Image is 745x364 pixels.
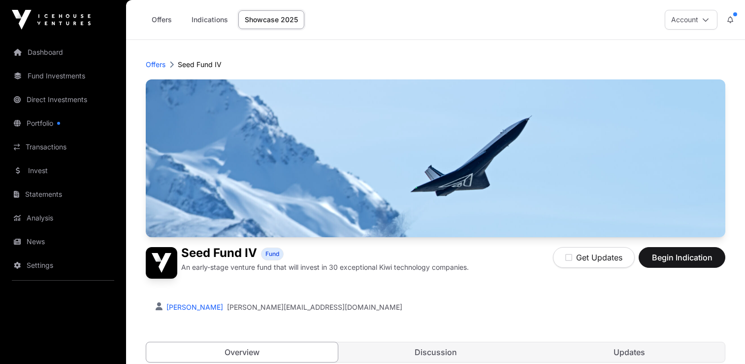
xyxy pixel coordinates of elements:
img: Icehouse Ventures Logo [12,10,91,30]
a: Direct Investments [8,89,118,110]
h1: Seed Fund IV [181,247,257,260]
span: Fund [265,250,279,258]
a: Offers [146,60,165,70]
a: Invest [8,160,118,182]
a: Analysis [8,207,118,229]
button: Account [665,10,717,30]
a: Discussion [340,342,531,362]
a: Begin Indication [639,257,725,267]
p: An early-stage venture fund that will invest in 30 exceptional Kiwi technology companies. [181,262,469,272]
a: News [8,231,118,253]
a: Offers [142,10,181,29]
nav: Tabs [146,342,725,362]
a: Showcase 2025 [238,10,304,29]
button: Begin Indication [639,247,725,268]
a: Dashboard [8,41,118,63]
a: [PERSON_NAME] [164,303,223,311]
a: Portfolio [8,112,118,134]
a: Updates [533,342,725,362]
a: Statements [8,183,118,205]
p: Seed Fund IV [178,60,222,70]
a: Indications [185,10,234,29]
img: Seed Fund IV [146,79,725,237]
span: Begin Indication [651,252,713,263]
img: Seed Fund IV [146,247,177,279]
a: Settings [8,255,118,276]
a: Overview [146,342,338,363]
a: Transactions [8,136,118,158]
button: Get Updates [553,247,635,268]
a: Fund Investments [8,65,118,87]
a: [PERSON_NAME][EMAIL_ADDRESS][DOMAIN_NAME] [227,302,402,312]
